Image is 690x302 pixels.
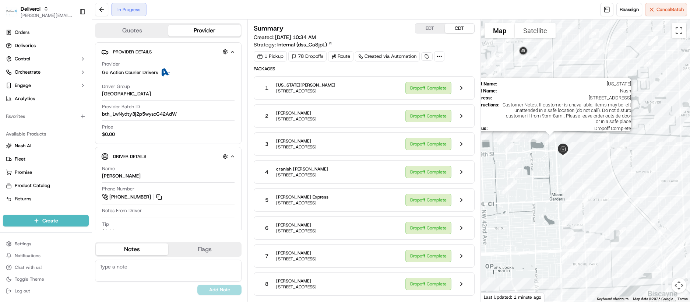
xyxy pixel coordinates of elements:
span: Settings [15,241,31,247]
div: 17 [469,62,484,78]
span: Packages [254,66,474,72]
span: Analytics [15,95,35,102]
a: Orders [3,27,89,38]
div: 31 [527,46,542,62]
span: Price [102,124,113,130]
span: [PERSON_NAME] [23,134,60,140]
span: Promise [15,169,32,176]
div: 67 [571,239,586,255]
img: 1736555255976-a54dd68f-1ca7-489b-9aae-adbdc363a1c4 [15,134,21,140]
div: 3 [502,157,518,172]
span: Log out [15,288,30,294]
span: 8 [265,280,268,288]
div: 💻 [62,165,68,171]
div: 5 [504,177,520,193]
a: Returns [6,196,86,202]
div: 📗 [7,165,13,171]
a: Internal (dss_CaSjpL) [277,41,332,48]
div: 27 [485,52,500,67]
a: Open this area in Google Maps (opens a new window) [483,292,507,302]
div: 15 [470,60,486,75]
button: Quotes [96,25,168,36]
span: Tip [102,221,109,228]
div: 8 [494,132,510,147]
div: 68 [562,233,578,249]
div: 39 [586,26,602,41]
button: Reassign [616,3,642,16]
div: Start new chat [33,70,121,78]
span: API Documentation [70,165,118,172]
div: We're available if you need us! [33,78,101,84]
div: 72 [582,210,597,226]
div: 32 [534,36,549,52]
div: 1 [542,132,557,148]
a: Promise [6,169,86,176]
button: Show street map [485,23,515,38]
span: [US_STATE][PERSON_NAME] [276,82,335,88]
span: Reassign [620,6,639,13]
img: Chris Sexton [7,107,19,119]
a: Product Catalog [6,182,86,189]
span: Go Action Courier Drivers [102,69,158,76]
span: Fleet [15,156,25,162]
button: Keyboard shortcuts [597,296,629,302]
span: [STREET_ADDRESS] [276,144,317,150]
span: [GEOGRAPHIC_DATA] [102,91,151,97]
div: 77 [649,143,665,159]
div: 4 [508,165,524,181]
div: Created via Automation [355,51,420,62]
span: Returns [15,196,31,202]
span: 2 [265,112,268,120]
button: Log out [3,286,89,296]
button: Driver Details [101,150,235,162]
input: Got a question? Start typing here... [19,48,133,55]
span: Driver Details [113,154,146,159]
span: Nash [500,88,631,94]
button: Settings [3,239,89,249]
span: [DATE] 10:34 AM [275,34,316,41]
span: 1 [265,84,268,92]
span: [STREET_ADDRESS] [276,284,317,290]
a: 💻API Documentation [59,162,121,175]
button: Product Catalog [3,180,89,192]
img: Nash [7,7,22,22]
div: 30 [511,44,527,59]
div: 26 [477,23,492,38]
div: 58 [641,56,656,71]
span: Deliveries [15,42,36,49]
button: CancelBatch [645,3,687,16]
div: Strategy: [254,41,332,48]
span: [STREET_ADDRESS] [276,88,335,94]
div: 2 [508,154,524,170]
button: Toggle Theme [3,274,89,284]
button: Engage [3,80,89,91]
span: Notes From Driver [102,207,142,214]
div: 55 [645,33,661,49]
span: Deliverol [21,5,41,13]
button: Create [3,215,89,226]
button: [PERSON_NAME][EMAIL_ADDRESS][PERSON_NAME][DOMAIN_NAME] [21,13,73,18]
span: Control [15,56,30,62]
span: [PERSON_NAME] [276,222,317,228]
img: Google [483,292,507,302]
img: 1736555255976-a54dd68f-1ca7-489b-9aae-adbdc363a1c4 [7,70,21,84]
span: [PERSON_NAME] [276,110,317,116]
span: cranish [PERSON_NAME] [276,166,328,172]
div: 74 [616,193,632,208]
button: DeliverolDeliverol[PERSON_NAME][EMAIL_ADDRESS][PERSON_NAME][DOMAIN_NAME] [3,3,76,21]
a: 📗Knowledge Base [4,162,59,175]
img: ActionCourier.png [161,68,170,77]
div: 20 [468,62,484,78]
a: Route [328,51,353,62]
p: Welcome 👋 [7,29,134,41]
span: • [61,114,64,120]
button: Returns [3,193,89,205]
button: Promise [3,166,89,178]
button: EDT [415,24,445,33]
span: Status : [473,126,488,131]
div: $0.00 [102,228,115,235]
div: 36 [560,23,575,38]
span: Phone Number [102,186,134,192]
div: 38 [590,37,606,52]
